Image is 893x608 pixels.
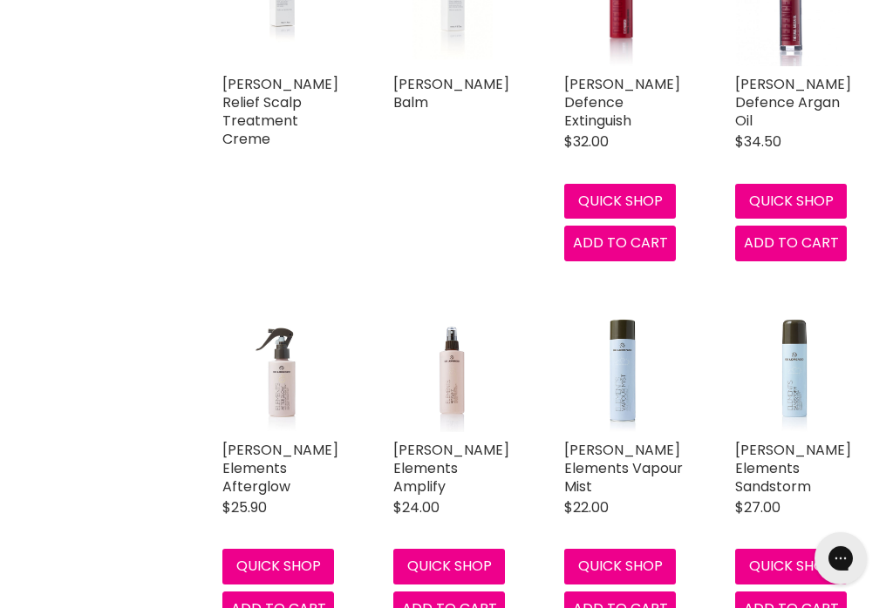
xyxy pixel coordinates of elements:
a: [PERSON_NAME] Balm [393,74,509,112]
img: De Lorenzo Elements Vapour Mist [564,314,683,432]
button: Add to cart [735,226,847,260]
span: Add to cart [573,233,668,253]
a: De Lorenzo Elements Amplify [393,314,512,432]
span: $32.00 [564,132,609,152]
button: Quick shop [735,184,847,219]
img: De Lorenzo Elements Afterglow [222,314,341,432]
span: Add to cart [744,233,839,253]
iframe: Gorgias live chat messenger [806,526,876,591]
a: [PERSON_NAME] Defence Extinguish [564,74,680,131]
button: Quick shop [735,549,847,584]
a: [PERSON_NAME] Elements Amplify [393,440,509,497]
button: Quick shop [564,549,676,584]
button: Quick shop [564,184,676,219]
a: [PERSON_NAME] Elements Sandstorm [735,440,851,497]
img: De Lorenzo Elements Sandstorm [735,314,854,432]
span: $27.00 [735,497,781,517]
span: $34.50 [735,132,781,152]
a: [PERSON_NAME] Defence Argan Oil [735,74,851,131]
a: [PERSON_NAME] Elements Vapour Mist [564,440,683,497]
button: Quick shop [222,549,334,584]
span: $25.90 [222,497,267,517]
span: $24.00 [393,497,440,517]
a: [PERSON_NAME] Relief Scalp Treatment Creme [222,74,338,149]
button: Add to cart [564,226,676,260]
span: $22.00 [564,497,609,517]
img: De Lorenzo Elements Amplify [396,314,508,432]
a: [PERSON_NAME] Elements Afterglow [222,440,338,497]
button: Quick shop [393,549,505,584]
